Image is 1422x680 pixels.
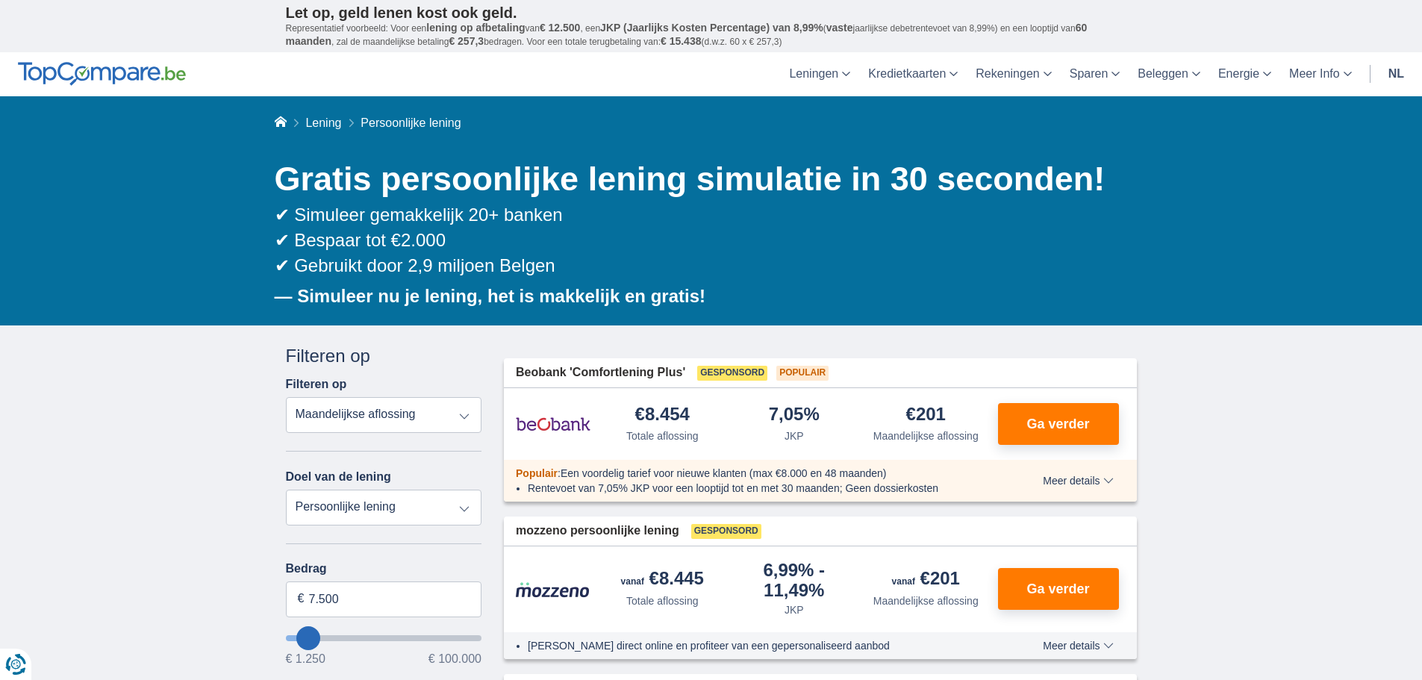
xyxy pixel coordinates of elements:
a: Sparen [1061,52,1129,96]
span: 60 maanden [286,22,1088,47]
span: Ga verder [1026,582,1089,596]
span: Een voordelig tarief voor nieuwe klanten (max €8.000 en 48 maanden) [561,467,887,479]
span: € 1.250 [286,653,325,665]
input: wantToBorrow [286,635,482,641]
span: Gesponsord [697,366,767,381]
a: Leningen [780,52,859,96]
div: Totale aflossing [626,428,699,443]
button: Meer details [1032,640,1124,652]
span: Meer details [1043,640,1113,651]
a: Home [275,116,287,129]
label: Doel van de lening [286,470,391,484]
span: € 100.000 [428,653,481,665]
img: product.pl.alt Beobank [516,405,590,443]
div: JKP [785,428,804,443]
span: Persoonlijke lening [361,116,461,129]
div: Totale aflossing [626,593,699,608]
span: lening op afbetaling [426,22,525,34]
span: Gesponsord [691,524,761,539]
div: ✔ Simuleer gemakkelijk 20+ banken ✔ Bespaar tot €2.000 ✔ Gebruikt door 2,9 miljoen Belgen [275,202,1137,279]
button: Meer details [1032,475,1124,487]
div: Maandelijkse aflossing [873,428,979,443]
div: €8.445 [621,570,704,590]
div: 6,99% [735,561,855,599]
span: vaste [826,22,853,34]
p: Representatief voorbeeld: Voor een van , een ( jaarlijkse debetrentevoet van 8,99%) en een loopti... [286,22,1137,49]
div: 7,05% [769,405,820,425]
span: € 15.438 [661,35,702,47]
a: Beleggen [1129,52,1209,96]
p: Let op, geld lenen kost ook geld. [286,4,1137,22]
div: : [504,466,1000,481]
a: Energie [1209,52,1280,96]
span: Ga verder [1026,417,1089,431]
div: €201 [892,570,960,590]
span: Beobank 'Comfortlening Plus' [516,364,685,381]
label: Bedrag [286,562,482,575]
span: Meer details [1043,475,1113,486]
img: TopCompare [18,62,186,86]
span: € 257,3 [449,35,484,47]
h1: Gratis persoonlijke lening simulatie in 30 seconden! [275,156,1137,202]
span: mozzeno persoonlijke lening [516,523,679,540]
a: Lening [305,116,341,129]
img: product.pl.alt Mozzeno [516,581,590,598]
span: € 12.500 [540,22,581,34]
div: JKP [785,602,804,617]
div: Filteren op [286,343,482,369]
span: Populair [516,467,558,479]
span: JKP (Jaarlijks Kosten Percentage) van 8,99% [600,22,823,34]
a: Meer Info [1280,52,1361,96]
a: Rekeningen [967,52,1060,96]
b: — Simuleer nu je lening, het is makkelijk en gratis! [275,286,706,306]
div: Maandelijkse aflossing [873,593,979,608]
span: Populair [776,366,829,381]
button: Ga verder [998,568,1119,610]
div: €201 [906,405,946,425]
li: Rentevoet van 7,05% JKP voor een looptijd tot en met 30 maanden; Geen dossierkosten [528,481,988,496]
a: nl [1379,52,1413,96]
span: € [298,590,305,608]
a: Kredietkaarten [859,52,967,96]
label: Filteren op [286,378,347,391]
button: Ga verder [998,403,1119,445]
div: €8.454 [635,405,690,425]
li: [PERSON_NAME] direct online en profiteer van een gepersonaliseerd aanbod [528,638,988,653]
